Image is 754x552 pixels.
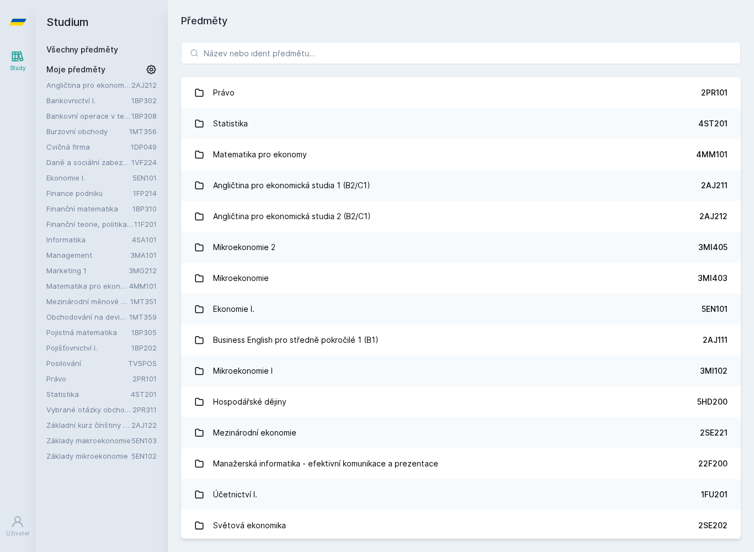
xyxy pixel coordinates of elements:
[213,360,273,382] div: Mikroekonomie I
[181,42,741,64] input: Název nebo ident předmětu…
[132,235,157,244] a: 4SA101
[703,335,728,346] div: 2AJ111
[46,172,132,183] a: Ekonomie I.
[213,391,286,413] div: Hospodářské dějiny
[697,396,728,407] div: 5HD200
[6,529,29,538] div: Uživatel
[213,422,296,444] div: Mezinárodní ekonomie
[46,219,134,230] a: Finanční teorie, politika a instituce
[129,282,157,290] a: 4MM101
[213,82,235,104] div: Právo
[2,44,33,78] a: Study
[700,365,728,376] div: 3MI102
[46,234,132,245] a: Informatika
[213,453,438,475] div: Manažerská informatika - efektivní komunikace a prezentace
[46,45,118,54] a: Všechny předměty
[131,96,157,105] a: 1BP302
[46,435,131,446] a: Základy makroekonomie
[700,427,728,438] div: 2SE221
[181,386,741,417] a: Hospodářské dějiny 5HD200
[181,479,741,510] a: Účetnictví I. 1FU201
[213,329,379,351] div: Business English pro středně pokročilé 1 (B1)
[181,77,741,108] a: Právo 2PR101
[46,141,131,152] a: Cvičná firma
[46,389,131,400] a: Statistika
[2,509,33,543] a: Uživatel
[46,420,131,431] a: Základní kurz čínštiny B (A1)
[46,280,129,291] a: Matematika pro ekonomy
[132,173,157,182] a: 5EN101
[46,358,128,369] a: Posilování
[131,452,157,460] a: 5EN102
[46,265,129,276] a: Marketing 1
[133,189,157,198] a: 1FP214
[132,374,157,383] a: 2PR101
[46,157,131,168] a: Daně a sociální zabezpečení
[213,267,269,289] div: Mikroekonomie
[46,126,129,137] a: Burzovní obchody
[181,108,741,139] a: Statistika 4ST201
[701,180,728,191] div: 2AJ211
[131,436,157,445] a: 5EN103
[181,417,741,448] a: Mezinárodní ekonomie 2SE221
[132,405,157,414] a: 2PR311
[46,79,131,91] a: Angličtina pro ekonomická studia 2 (B2/C1)
[131,158,157,167] a: 1VF224
[213,236,275,258] div: Mikroekonomie 2
[46,450,131,461] a: Základy mikroekonomie
[131,390,157,399] a: 4ST201
[46,327,131,338] a: Pojistná matematika
[181,448,741,479] a: Manažerská informatika - efektivní komunikace a prezentace 22F200
[181,263,741,294] a: Mikroekonomie 3MI403
[698,458,728,469] div: 22F200
[129,127,157,136] a: 1MT356
[46,64,105,75] span: Moje předměty
[46,296,130,307] a: Mezinárodní měnové a finanční instituce
[131,81,157,89] a: 2AJ212
[131,421,157,429] a: 2AJ122
[701,87,728,98] div: 2PR101
[128,359,157,368] a: TVSPOS
[181,510,741,541] a: Světová ekonomika 2SE202
[46,250,130,261] a: Management
[181,139,741,170] a: Matematika pro ekonomy 4MM101
[46,110,131,121] a: Bankovní operace v teorii a praxi
[129,312,157,321] a: 1MT359
[130,297,157,306] a: 1MT351
[181,294,741,325] a: Ekonomie I. 5EN101
[699,211,728,222] div: 2AJ212
[131,328,157,337] a: 1BP305
[130,251,157,259] a: 3MA101
[131,343,157,352] a: 1BP202
[698,242,728,253] div: 3MI405
[131,112,157,120] a: 1BP308
[213,174,370,197] div: Angličtina pro ekonomická studia 1 (B2/C1)
[181,355,741,386] a: Mikroekonomie I 3MI102
[181,170,741,201] a: Angličtina pro ekonomická studia 1 (B2/C1) 2AJ211
[46,203,132,214] a: Finanční matematika
[46,404,132,415] a: Vybrané otázky obchodního práva
[181,232,741,263] a: Mikroekonomie 2 3MI405
[213,144,307,166] div: Matematika pro ekonomy
[131,142,157,151] a: 1DP049
[213,484,257,506] div: Účetnictví I.
[134,220,157,229] a: 11F201
[213,298,254,320] div: Ekonomie I.
[46,373,132,384] a: Právo
[129,266,157,275] a: 3MG212
[46,95,131,106] a: Bankovnictví I.
[698,273,728,284] div: 3MI403
[213,514,286,537] div: Světová ekonomika
[698,520,728,531] div: 2SE202
[181,201,741,232] a: Angličtina pro ekonomická studia 2 (B2/C1) 2AJ212
[10,64,26,72] div: Study
[181,325,741,355] a: Business English pro středně pokročilé 1 (B1) 2AJ111
[696,149,728,160] div: 4MM101
[701,489,728,500] div: 1FU201
[698,118,728,129] div: 4ST201
[213,205,371,227] div: Angličtina pro ekonomická studia 2 (B2/C1)
[46,342,131,353] a: Pojišťovnictví I.
[46,188,133,199] a: Finance podniku
[181,13,741,29] h1: Předměty
[213,113,248,135] div: Statistika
